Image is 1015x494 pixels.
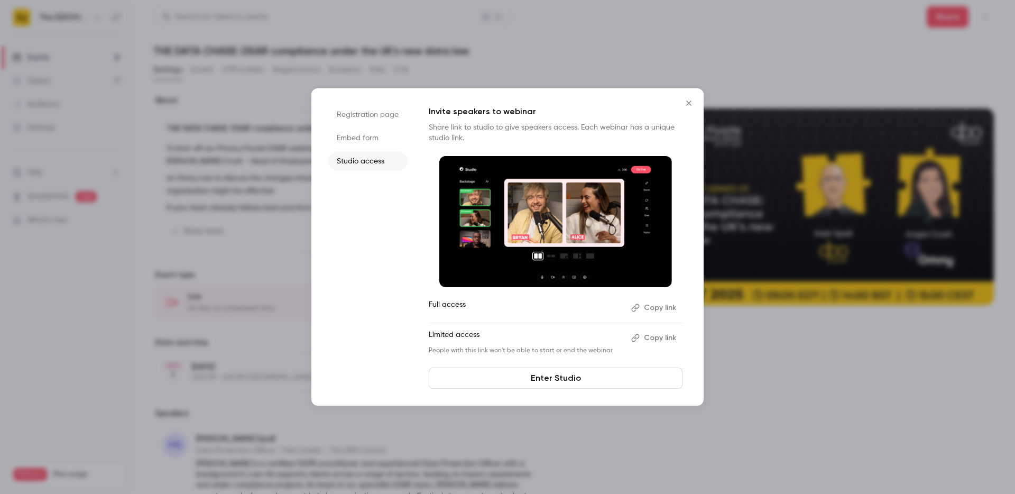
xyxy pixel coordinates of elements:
[328,129,408,148] li: Embed form
[429,299,623,316] p: Full access
[328,152,408,171] li: Studio access
[429,368,682,389] a: Enter Studio
[439,156,672,287] img: Invite speakers to webinar
[627,299,682,316] button: Copy link
[328,105,408,124] li: Registration page
[429,122,682,143] p: Share link to studio to give speakers access. Each webinar has a unique studio link.
[429,346,623,355] p: People with this link won't be able to start or end the webinar
[627,330,682,346] button: Copy link
[429,105,682,118] p: Invite speakers to webinar
[678,93,699,114] button: Close
[429,330,623,346] p: Limited access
